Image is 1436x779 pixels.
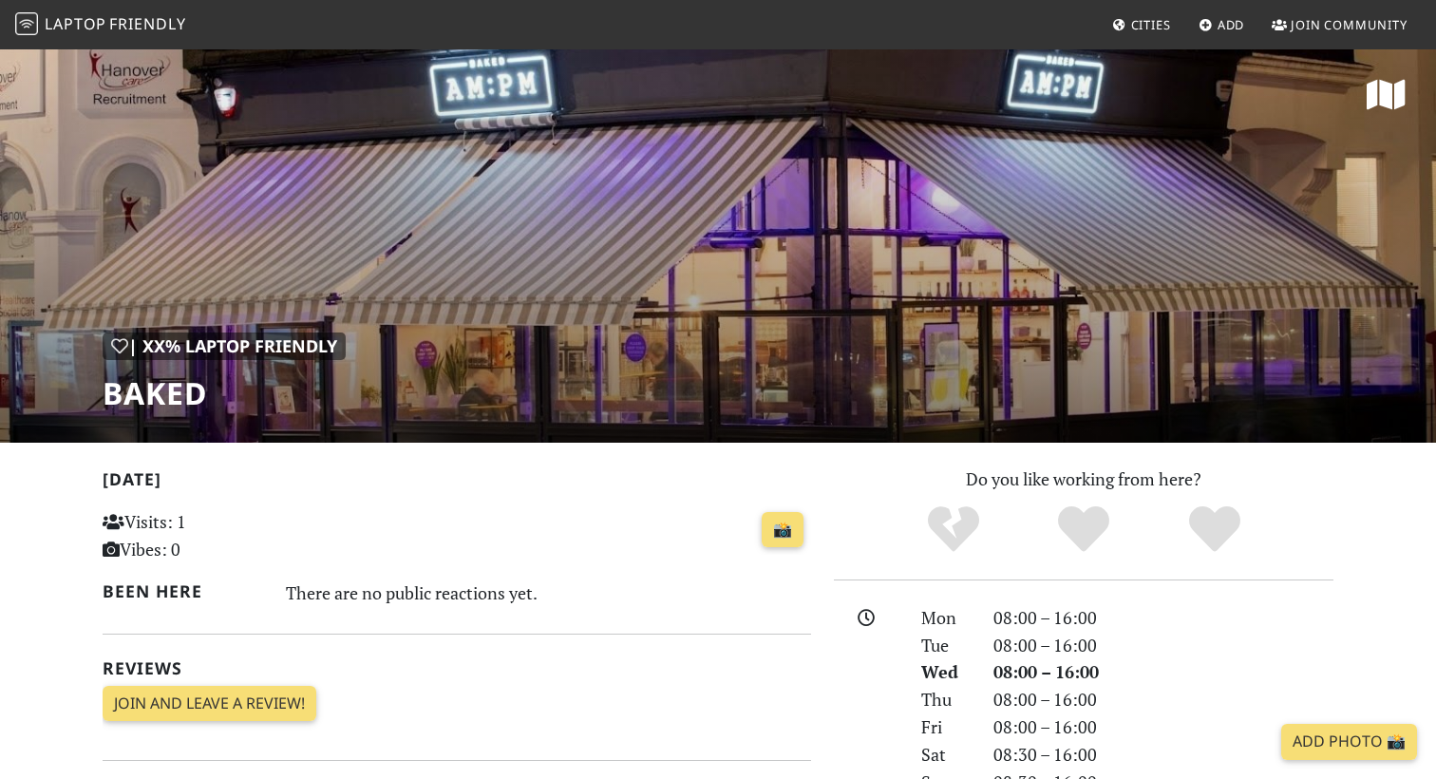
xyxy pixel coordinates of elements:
div: No [888,503,1019,556]
a: LaptopFriendly LaptopFriendly [15,9,186,42]
h2: Reviews [103,658,811,678]
a: Join and leave a review! [103,686,316,722]
div: Thu [910,686,982,713]
span: Laptop [45,13,106,34]
span: Friendly [109,13,185,34]
div: 08:00 – 16:00 [982,604,1345,632]
div: Definitely! [1149,503,1280,556]
div: Mon [910,604,982,632]
div: 08:00 – 16:00 [982,632,1345,659]
a: Add Photo 📸 [1281,724,1417,760]
div: Tue [910,632,982,659]
div: | XX% Laptop Friendly [103,332,346,360]
p: Do you like working from here? [834,465,1333,493]
a: Add [1191,8,1253,42]
h1: Baked [103,375,346,411]
span: Cities [1131,16,1171,33]
div: Wed [910,658,982,686]
div: Yes [1018,503,1149,556]
span: Join Community [1291,16,1408,33]
div: Fri [910,713,982,741]
h2: [DATE] [103,469,811,497]
span: Add [1218,16,1245,33]
div: Sat [910,741,982,769]
div: 08:00 – 16:00 [982,658,1345,686]
div: There are no public reactions yet. [286,578,812,608]
img: LaptopFriendly [15,12,38,35]
p: Visits: 1 Vibes: 0 [103,508,324,563]
a: Join Community [1264,8,1415,42]
div: 08:30 – 16:00 [982,741,1345,769]
a: 📸 [762,512,803,548]
div: 08:00 – 16:00 [982,713,1345,741]
a: Cities [1105,8,1179,42]
div: 08:00 – 16:00 [982,686,1345,713]
h2: Been here [103,581,263,601]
